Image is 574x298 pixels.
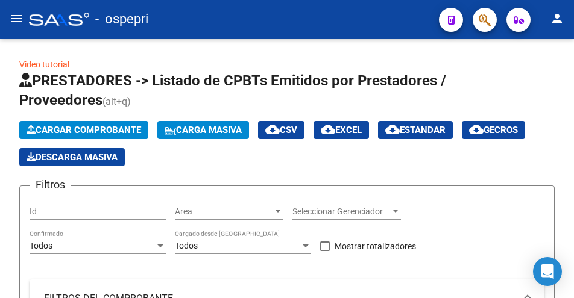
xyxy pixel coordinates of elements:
span: Todos [175,241,198,250]
mat-icon: menu [10,11,24,26]
app-download-masive: Descarga masiva de comprobantes (adjuntos) [19,148,125,166]
span: Carga Masiva [165,125,242,135]
mat-icon: cloud_download [385,122,400,137]
span: Seleccionar Gerenciador [292,206,390,217]
span: Todos [30,241,52,250]
button: Descarga Masiva [19,148,125,166]
span: CSV [265,125,297,135]
button: CSV [258,121,304,139]
span: (alt+q) [102,96,131,107]
button: Gecros [462,121,525,139]
span: Estandar [385,125,446,135]
button: Cargar Comprobante [19,121,148,139]
span: Area [175,206,273,217]
span: Cargar Comprobante [27,125,141,135]
button: Carga Masiva [157,121,249,139]
mat-icon: cloud_download [469,122,484,137]
span: - ospepri [95,6,148,33]
h3: Filtros [30,176,71,193]
span: Mostrar totalizadores [335,239,416,253]
span: PRESTADORES -> Listado de CPBTs Emitidos por Prestadores / Proveedores [19,72,446,108]
span: EXCEL [321,125,362,135]
div: Open Intercom Messenger [533,257,562,286]
span: Gecros [469,125,518,135]
a: Video tutorial [19,60,69,69]
mat-icon: person [550,11,564,26]
button: EXCEL [314,121,369,139]
mat-icon: cloud_download [265,122,280,137]
mat-icon: cloud_download [321,122,335,137]
span: Descarga Masiva [27,152,118,163]
button: Estandar [378,121,453,139]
